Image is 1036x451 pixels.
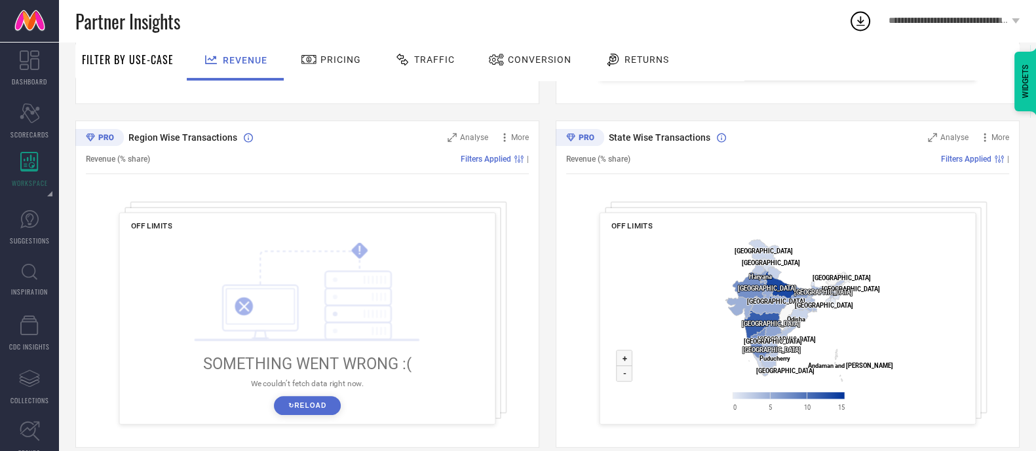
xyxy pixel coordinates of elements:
[203,355,412,374] span: SOMETHING WENT WRONG :(
[759,355,790,362] text: Puducherry
[10,130,49,139] span: SCORECARDS
[359,244,362,257] tspan: !
[787,316,805,323] text: Odisha
[758,336,816,343] text: [GEOGRAPHIC_DATA]
[128,132,237,143] span: Region Wise Transactions
[747,298,805,305] text: [GEOGRAPHIC_DATA]
[941,154,991,164] span: Filters Applied
[11,287,48,297] span: INSPIRATION
[131,221,172,230] span: OFF LIMITS
[742,346,801,353] text: [GEOGRAPHIC_DATA]
[849,9,872,33] div: Open download list
[10,236,50,245] span: SUGGESTIONS
[623,369,626,378] text: -
[794,289,853,296] text: [GEOGRAPHIC_DATA]
[837,403,844,410] text: 15
[556,129,604,149] div: Premium
[10,395,49,405] span: COLLECTIONS
[1007,154,1009,164] span: |
[448,133,457,142] svg: Zoom
[940,133,969,142] span: Analyse
[741,259,799,266] text: [GEOGRAPHIC_DATA]
[274,396,340,415] button: ↻Reload
[75,8,180,35] span: Partner Insights
[82,52,174,67] span: Filter By Use-Case
[812,274,870,281] text: [GEOGRAPHIC_DATA]
[9,342,50,352] span: CDC INSIGHTS
[741,320,799,327] text: [GEOGRAPHIC_DATA]
[223,55,267,65] span: Revenue
[622,353,626,363] text: +
[461,154,511,164] span: Filters Applied
[320,54,361,65] span: Pricing
[738,285,796,292] text: [GEOGRAPHIC_DATA]
[12,77,47,86] span: DASHBOARD
[769,403,772,410] text: 5
[75,129,124,149] div: Premium
[12,178,48,188] span: WORKSPACE
[566,154,630,164] span: Revenue (% share)
[749,273,772,280] text: Haryana
[86,154,150,164] span: Revenue (% share)
[991,133,1009,142] span: More
[460,133,488,142] span: Analyse
[511,133,529,142] span: More
[624,54,669,65] span: Returns
[808,362,893,369] text: Andaman and [PERSON_NAME]
[735,247,793,255] text: [GEOGRAPHIC_DATA]
[609,132,710,143] span: State Wise Transactions
[928,133,937,142] svg: Zoom
[756,367,815,374] text: [GEOGRAPHIC_DATA]
[611,221,653,230] span: OFF LIMITS
[822,285,880,292] text: [GEOGRAPHIC_DATA]
[251,379,364,388] span: We couldn’t fetch data right now.
[414,54,455,65] span: Traffic
[804,403,811,410] text: 10
[733,403,737,410] text: 0
[508,54,571,65] span: Conversion
[527,154,529,164] span: |
[744,338,802,345] text: [GEOGRAPHIC_DATA]
[795,302,853,309] text: [GEOGRAPHIC_DATA]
